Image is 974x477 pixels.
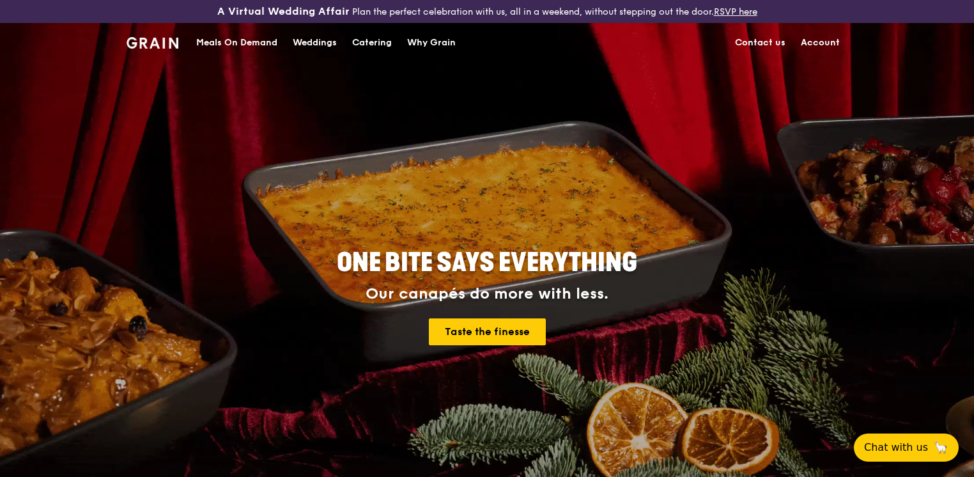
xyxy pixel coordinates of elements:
[217,5,350,18] h3: A Virtual Wedding Affair
[257,285,717,303] div: Our canapés do more with less.
[162,5,812,18] div: Plan the perfect celebration with us, all in a weekend, without stepping out the door.
[337,247,637,278] span: ONE BITE SAYS EVERYTHING
[127,22,178,61] a: GrainGrain
[399,24,463,62] a: Why Grain
[285,24,344,62] a: Weddings
[293,24,337,62] div: Weddings
[352,24,392,62] div: Catering
[429,318,546,345] a: Taste the finesse
[793,24,847,62] a: Account
[344,24,399,62] a: Catering
[714,6,757,17] a: RSVP here
[864,440,928,455] span: Chat with us
[854,434,959,462] button: Chat with us🦙
[407,24,456,62] div: Why Grain
[933,440,948,455] span: 🦙
[127,37,178,49] img: Grain
[196,24,277,62] div: Meals On Demand
[727,24,793,62] a: Contact us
